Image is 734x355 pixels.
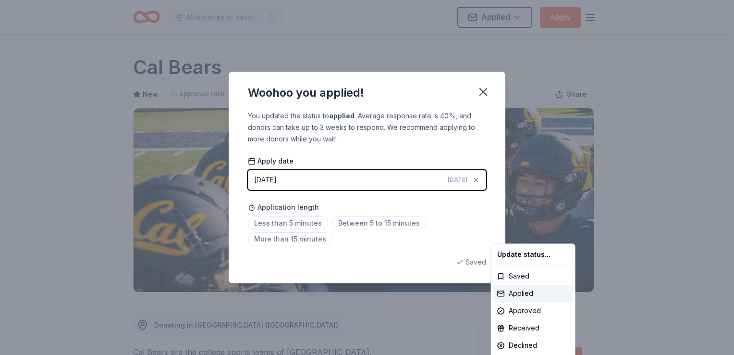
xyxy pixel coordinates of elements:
[493,319,573,337] div: Received
[493,285,573,302] div: Applied
[493,302,573,319] div: Approved
[493,246,573,263] div: Update status...
[493,267,573,285] div: Saved
[493,337,573,354] div: Declined
[187,12,264,23] span: Milestones of development celebrates 40 years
